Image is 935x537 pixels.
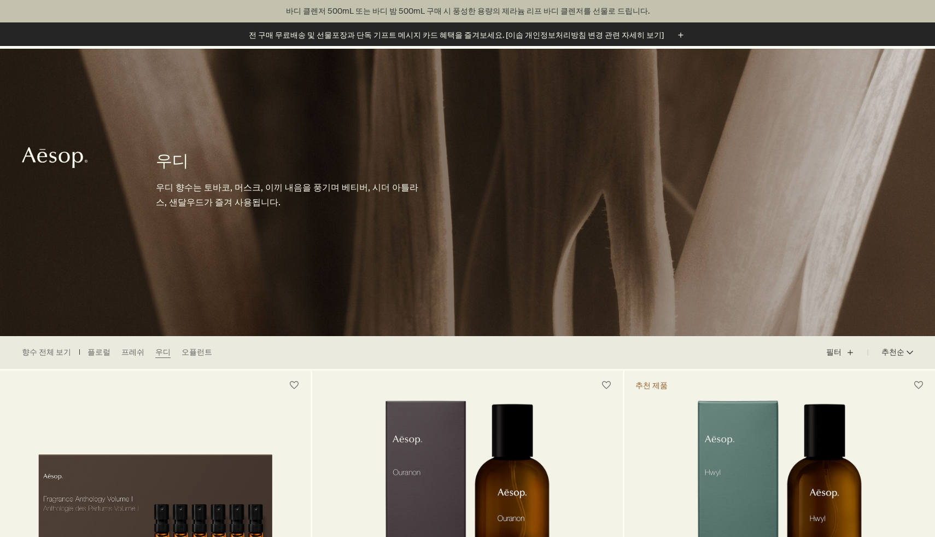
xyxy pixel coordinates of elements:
button: 위시리스트에 담기 [597,376,616,395]
p: 전 구매 무료배송 및 선물포장과 단독 기프트 메시지 카드 혜택을 즐겨보세요. [이솝 개인정보처리방침 변경 관련 자세히 보기] [249,30,664,41]
h1: 우디 [156,150,424,172]
button: 필터 [826,339,868,366]
button: 추천순 [868,339,913,366]
p: 바디 클렌저 500mL 또는 바디 밤 500mL 구매 시 풍성한 용량의 제라늄 리프 바디 클렌저를 선물로 드립니다. [11,5,924,17]
a: 오퓰런트 [182,347,212,358]
button: 위시리스트에 담기 [909,376,928,395]
a: 프레쉬 [121,347,144,358]
svg: Aesop [22,147,87,169]
a: 향수 전체 보기 [22,347,71,358]
button: 위시리스트에 담기 [284,376,304,395]
button: 전 구매 무료배송 및 선물포장과 단독 기프트 메시지 카드 혜택을 즐겨보세요. [이솝 개인정보처리방침 변경 관련 자세히 보기] [249,29,687,42]
a: 우디 [155,347,171,358]
p: 우디 향수는 토바코, 머스크, 이끼 내음을 풍기며 베티버, 시더 아틀라스, 샌달우드가 즐겨 사용됩니다. [156,180,424,210]
div: 추천 제품 [635,380,668,391]
a: 플로럴 [87,347,110,358]
a: Aesop [19,144,90,174]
